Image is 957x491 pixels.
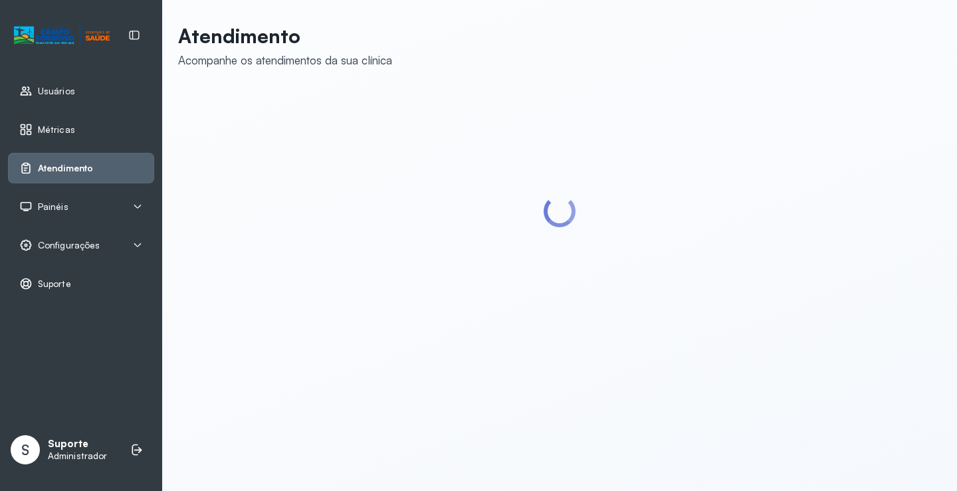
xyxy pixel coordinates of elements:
img: Logotipo do estabelecimento [14,25,110,47]
a: Atendimento [19,161,143,175]
span: Atendimento [38,163,93,174]
span: Suporte [38,278,71,290]
a: Usuários [19,84,143,98]
span: Configurações [38,240,100,251]
span: Painéis [38,201,68,213]
p: Administrador [48,450,107,462]
p: Atendimento [178,24,392,48]
span: Usuários [38,86,75,97]
a: Métricas [19,123,143,136]
span: Métricas [38,124,75,136]
div: Acompanhe os atendimentos da sua clínica [178,53,392,67]
p: Suporte [48,438,107,450]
